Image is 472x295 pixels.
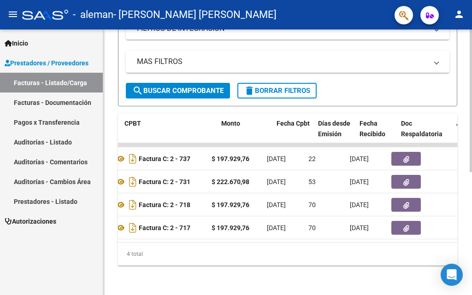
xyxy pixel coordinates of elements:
i: Descargar documento [127,197,139,212]
strong: Factura C: 2 - 717 [139,224,190,231]
strong: $ 222.670,98 [212,178,249,185]
span: [DATE] [267,178,286,185]
span: Prestadores / Proveedores [5,58,88,68]
datatable-header-cell: Doc Respaldatoria [397,114,453,154]
span: [DATE] [350,201,369,208]
div: Open Intercom Messenger [441,264,463,286]
span: Doc Respaldatoria [401,120,442,138]
div: 4 total [118,243,457,266]
span: 70 [308,224,316,231]
span: - aleman [73,5,113,25]
span: [DATE] [267,155,286,162]
mat-icon: person [454,9,465,20]
span: Monto [221,120,240,127]
datatable-header-cell: CPBT [121,114,218,154]
mat-expansion-panel-header: MAS FILTROS [126,51,449,73]
span: Buscar Comprobante [132,87,224,95]
span: [DATE] [267,224,286,231]
button: Buscar Comprobante [126,83,230,98]
strong: $ 197.929,76 [212,155,249,162]
datatable-header-cell: Fecha Cpbt [273,114,314,154]
i: Descargar documento [127,174,139,189]
datatable-header-cell: Días desde Emisión [314,114,356,154]
strong: $ 197.929,76 [212,201,249,208]
datatable-header-cell: Monto [218,114,273,154]
span: [DATE] [350,224,369,231]
datatable-header-cell: Fecha Recibido [356,114,397,154]
span: Autorizaciones [5,216,56,226]
strong: Factura C: 2 - 718 [139,201,190,208]
mat-icon: menu [7,9,18,20]
mat-icon: delete [244,85,255,96]
strong: Factura C: 2 - 731 [139,178,190,185]
mat-panel-title: MAS FILTROS [137,57,427,67]
span: CPBT [124,120,141,127]
span: 53 [308,178,316,185]
span: Fecha Recibido [360,120,385,138]
strong: Factura C: 2 - 737 [139,155,190,162]
span: Borrar Filtros [244,87,310,95]
i: Descargar documento [127,220,139,235]
span: 70 [308,201,316,208]
span: Fecha Cpbt [277,120,310,127]
span: 22 [308,155,316,162]
i: Descargar documento [127,151,139,166]
span: Días desde Emisión [318,120,350,138]
button: Borrar Filtros [237,83,317,98]
span: [DATE] [267,201,286,208]
mat-icon: search [132,85,143,96]
span: - [PERSON_NAME] [PERSON_NAME] [113,5,277,25]
span: [DATE] [350,155,369,162]
span: [DATE] [350,178,369,185]
strong: $ 197.929,76 [212,224,249,231]
span: Inicio [5,38,28,48]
